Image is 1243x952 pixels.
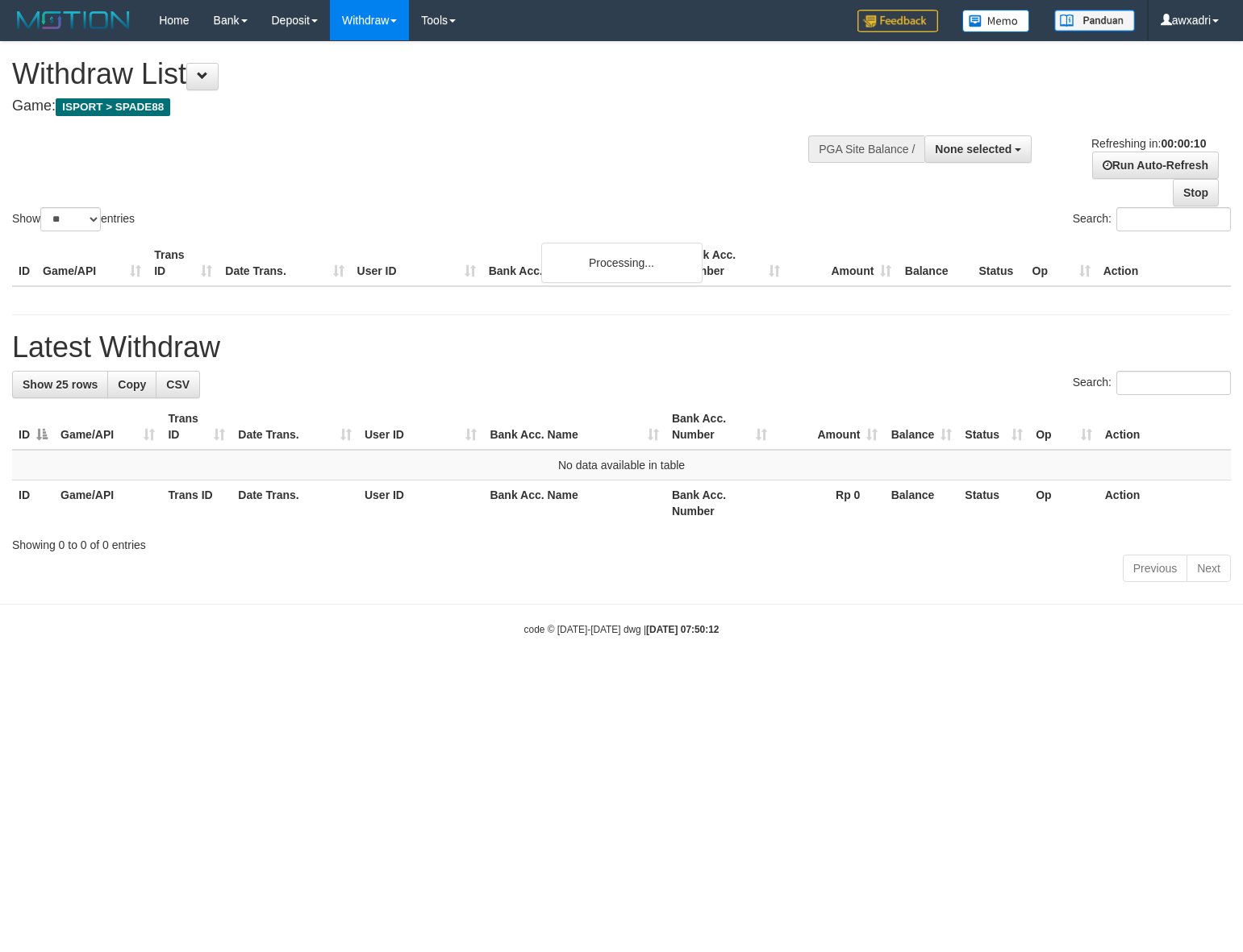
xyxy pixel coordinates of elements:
td: No data available in table [12,450,1231,480]
label: Search: [1073,371,1231,395]
h4: Game: [12,98,812,114]
span: Copy [118,378,146,391]
span: Show 25 rows [23,378,98,391]
a: Copy [107,371,156,398]
th: Amount [786,240,898,286]
th: Action [1099,404,1231,450]
th: Date Trans. [219,240,350,286]
th: Status: activate to sort column ascending [958,404,1029,450]
th: Action [1099,480,1231,526]
input: Search: [1116,207,1231,231]
th: Trans ID [161,480,231,526]
span: CSV [166,378,190,391]
th: Op [1026,240,1097,286]
a: Run Auto-Refresh [1092,152,1219,179]
a: Next [1187,555,1231,582]
th: User ID: activate to sort column ascending [358,404,484,450]
th: ID [12,240,36,286]
label: Search: [1073,207,1231,231]
th: Trans ID [148,240,219,286]
th: Bank Acc. Number [675,240,786,286]
a: Stop [1173,179,1219,206]
small: code © [DATE]-[DATE] dwg | [524,624,720,635]
th: Balance [884,480,958,526]
div: PGA Site Balance / [808,135,924,163]
span: ISPORT > SPADE88 [56,98,170,116]
th: Rp 0 [774,480,884,526]
th: User ID [351,240,482,286]
th: Bank Acc. Number [665,480,774,526]
strong: 00:00:10 [1161,137,1206,150]
img: panduan.png [1054,10,1135,31]
span: None selected [935,143,1012,156]
input: Search: [1116,371,1231,395]
th: Op: activate to sort column ascending [1029,404,1099,450]
h1: Withdraw List [12,58,812,90]
th: Op [1029,480,1099,526]
th: Action [1097,240,1231,286]
a: CSV [156,371,200,398]
th: ID: activate to sort column descending [12,404,54,450]
th: ID [12,480,54,526]
th: Bank Acc. Number: activate to sort column ascending [665,404,774,450]
img: Feedback.jpg [857,10,938,32]
strong: [DATE] 07:50:12 [646,624,719,635]
th: Date Trans. [231,480,358,526]
button: None selected [924,135,1032,163]
h1: Latest Withdraw [12,331,1231,364]
th: Game/API [54,480,161,526]
th: Trans ID: activate to sort column ascending [161,404,231,450]
label: Show entries [12,207,135,231]
th: User ID [358,480,484,526]
th: Amount: activate to sort column ascending [774,404,884,450]
th: Balance: activate to sort column ascending [884,404,958,450]
select: Showentries [40,207,101,231]
th: Game/API: activate to sort column ascending [54,404,161,450]
a: Show 25 rows [12,371,108,398]
th: Date Trans.: activate to sort column ascending [231,404,358,450]
div: Showing 0 to 0 of 0 entries [12,530,1231,553]
span: Refreshing in: [1091,137,1206,150]
th: Bank Acc. Name [483,480,665,526]
th: Bank Acc. Name: activate to sort column ascending [483,404,665,450]
div: Processing... [541,243,703,283]
th: Balance [898,240,972,286]
th: Bank Acc. Name [482,240,675,286]
th: Game/API [36,240,148,286]
th: Status [958,480,1029,526]
img: MOTION_logo.png [12,8,135,32]
img: Button%20Memo.svg [962,10,1030,32]
th: Status [972,240,1025,286]
a: Previous [1123,555,1187,582]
